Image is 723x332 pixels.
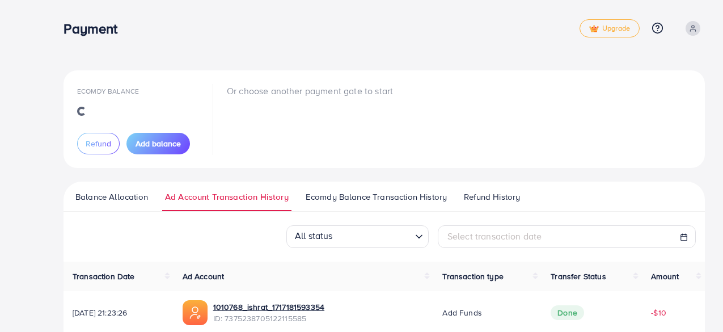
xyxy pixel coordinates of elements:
button: Refund [77,133,120,154]
a: 1010768_ishrat_1717181593354 [213,301,324,313]
span: Ad Account [183,271,225,282]
p: Or choose another payment gate to start [227,84,393,98]
span: Balance Allocation [75,191,148,203]
span: Amount [651,271,679,282]
span: Ad Account Transaction History [165,191,289,203]
span: Transaction Date [73,271,135,282]
span: [DATE] 21:23:26 [73,307,164,318]
span: Add balance [136,138,181,149]
span: Transfer Status [551,271,606,282]
span: Ecomdy Balance [77,86,139,96]
span: ID: 7375238705122115585 [213,313,324,324]
button: Add balance [126,133,190,154]
span: All status [293,226,335,245]
a: tickUpgrade [580,19,640,37]
span: Refund History [464,191,520,203]
span: -$10 [651,307,666,318]
span: Done [551,305,584,320]
span: Refund [86,138,111,149]
img: tick [589,25,599,33]
span: Transaction type [442,271,504,282]
span: Upgrade [589,24,630,33]
h3: Payment [64,20,126,37]
img: ic-ads-acc.e4c84228.svg [183,300,208,325]
span: Select transaction date [447,230,542,242]
div: Search for option [286,225,429,248]
input: Search for option [336,227,411,245]
span: Ecomdy Balance Transaction History [306,191,447,203]
span: Add funds [442,307,481,318]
